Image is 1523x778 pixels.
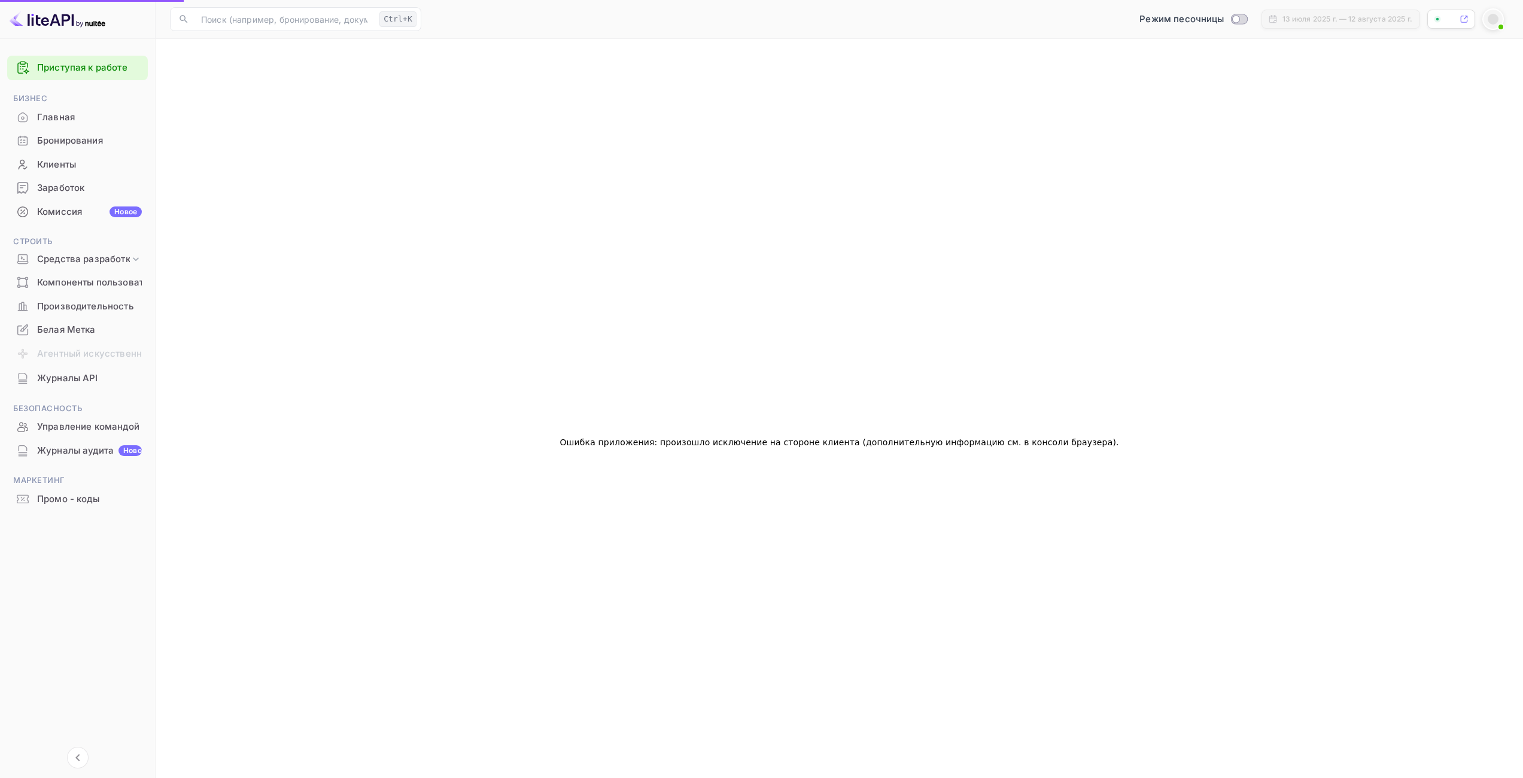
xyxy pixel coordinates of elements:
[37,444,114,458] ya-tr-span: Журналы аудита
[194,7,375,31] input: Поиск (например, бронирование, документация)
[13,93,47,103] ya-tr-span: Бизнес
[7,271,148,293] a: Компоненты пользовательского интерфейса
[7,318,148,341] a: Белая Метка
[7,367,148,389] a: Журналы API
[7,488,148,511] div: Промо - коды
[37,323,96,337] ya-tr-span: Белая Метка
[13,475,65,485] ya-tr-span: Маркетинг
[7,488,148,510] a: Промо - коды
[7,415,148,437] a: Управление командой
[37,62,127,73] ya-tr-span: Приступая к работе
[7,129,148,153] div: Бронирования
[13,236,53,246] ya-tr-span: Строить
[37,181,84,195] ya-tr-span: Заработок
[7,153,148,177] div: Клиенты
[7,439,148,461] a: Журналы аудитаНовое
[37,420,139,434] ya-tr-span: Управление командой
[384,14,412,23] ya-tr-span: Ctrl+K
[13,403,82,413] ya-tr-span: Безопасность
[37,61,142,75] a: Приступая к работе
[123,446,146,455] ya-tr-span: Новое
[7,295,148,318] div: Производительность
[1139,13,1224,25] ya-tr-span: Режим песочницы
[7,415,148,439] div: Управление командой
[7,129,148,151] a: Бронирования
[560,437,1116,447] ya-tr-span: Ошибка приложения: произошло исключение на стороне клиента (дополнительную информацию см. в консо...
[37,253,136,266] ya-tr-span: Средства разработки
[37,111,75,124] ya-tr-span: Главная
[7,367,148,390] div: Журналы API
[7,295,148,317] a: Производительность
[37,372,98,385] ya-tr-span: Журналы API
[7,318,148,342] div: Белая Метка
[7,200,148,224] div: КомиссияНовое
[7,249,148,270] div: Средства разработки
[1282,14,1412,23] ya-tr-span: 13 июля 2025 г. — 12 августа 2025 г.
[7,271,148,294] div: Компоненты пользовательского интерфейса
[37,134,103,148] ya-tr-span: Бронирования
[67,747,89,768] button: Свернуть навигацию
[37,300,134,314] ya-tr-span: Производительность
[7,177,148,200] div: Заработок
[7,177,148,199] a: Заработок
[1116,437,1119,447] ya-tr-span: .
[10,10,105,29] img: Логотип LiteAPI
[1135,13,1251,26] div: Переключиться в производственный режим
[37,493,99,506] ya-tr-span: Промо - коды
[7,439,148,463] div: Журналы аудитаНовое
[7,106,148,128] a: Главная
[114,207,137,216] ya-tr-span: Новое
[7,153,148,175] a: Клиенты
[37,158,76,172] ya-tr-span: Клиенты
[7,106,148,129] div: Главная
[7,56,148,80] div: Приступая к работе
[37,276,243,290] ya-tr-span: Компоненты пользовательского интерфейса
[37,205,82,219] ya-tr-span: Комиссия
[7,200,148,223] a: КомиссияНовое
